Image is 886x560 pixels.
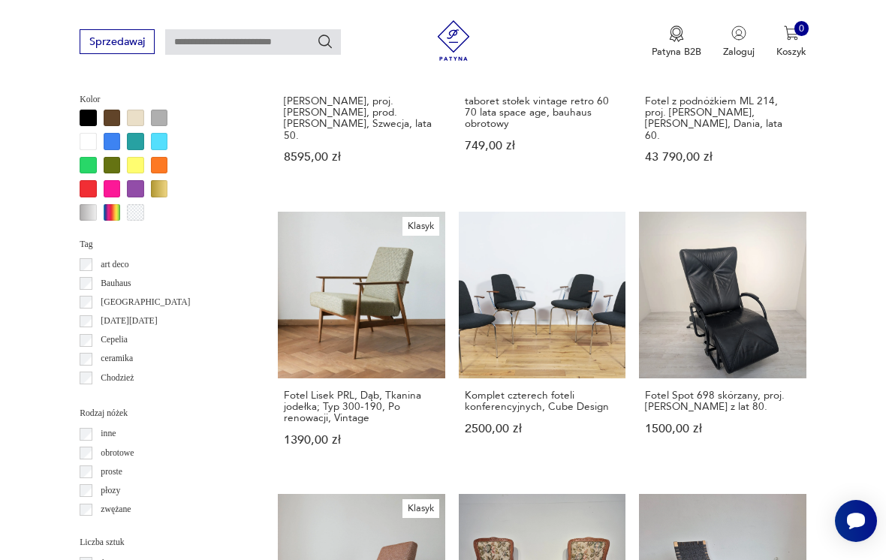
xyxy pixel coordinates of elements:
p: płozy [101,483,120,498]
p: zwężane [101,502,131,517]
img: Ikonka użytkownika [731,26,746,41]
a: Fotel Spot 698 skórzany, proj. Stefan Heiliger z lat 80.Fotel Spot 698 skórzany, proj. [PERSON_NA... [639,212,806,473]
h3: Fotel Lisek PRL, Dąb, Tkanina jodełka; Typ 300-190, Po renowacji, Vintage [284,390,438,424]
button: Zaloguj [723,26,755,59]
h3: [PERSON_NAME], proj. [PERSON_NAME], prod. [PERSON_NAME], Szwecja, lata 50. [284,95,438,141]
p: proste [101,465,122,480]
p: Tag [80,237,246,252]
h3: Komplet czterech foteli konferencyjnych, Cube Design [465,390,619,413]
a: Sprzedawaj [80,38,154,47]
p: Koszyk [776,45,806,59]
p: Bauhaus [101,276,131,291]
a: KlasykFotel Lisek PRL, Dąb, Tkanina jodełka; Typ 300-190, Po renowacji, VintageFotel Lisek PRL, D... [278,212,445,473]
p: inne [101,426,116,441]
a: Komplet czterech foteli konferencyjnych, Cube DesignKomplet czterech foteli konferencyjnych, Cube... [459,212,626,473]
button: Patyna B2B [652,26,701,59]
p: Ćmielów [101,390,133,405]
img: Ikona koszyka [784,26,799,41]
p: Rodzaj nóżek [80,406,246,421]
p: 1500,00 zł [645,423,800,435]
button: 0Koszyk [776,26,806,59]
h3: Fotel z podnóżkiem ML 214, proj. [PERSON_NAME], [PERSON_NAME], Dania, lata 60. [645,95,800,141]
img: Patyna - sklep z meblami i dekoracjami vintage [429,20,479,61]
p: 8595,00 zł [284,152,438,163]
p: 749,00 zł [465,140,619,152]
p: obrotowe [101,446,134,461]
p: art deco [101,257,128,272]
p: Cepelia [101,333,128,348]
h3: taboret stołek vintage retro 60 70 lata space age, bauhaus obrotowy [465,95,619,130]
a: Ikona medaluPatyna B2B [652,26,701,59]
iframe: Smartsupp widget button [835,500,877,542]
p: 1390,00 zł [284,435,438,446]
img: Ikona medalu [669,26,684,42]
p: 2500,00 zł [465,423,619,435]
p: Patyna B2B [652,45,701,59]
button: Sprzedawaj [80,29,154,54]
p: Zaloguj [723,45,755,59]
p: [GEOGRAPHIC_DATA] [101,295,190,310]
p: Kolor [80,92,246,107]
p: Chodzież [101,371,134,386]
div: 0 [794,21,809,36]
p: [DATE][DATE] [101,314,157,329]
h3: Fotel Spot 698 skórzany, proj. [PERSON_NAME] z lat 80. [645,390,800,413]
p: Liczba sztuk [80,535,246,550]
p: ceramika [101,351,133,366]
p: 43 790,00 zł [645,152,800,163]
button: Szukaj [317,33,333,50]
